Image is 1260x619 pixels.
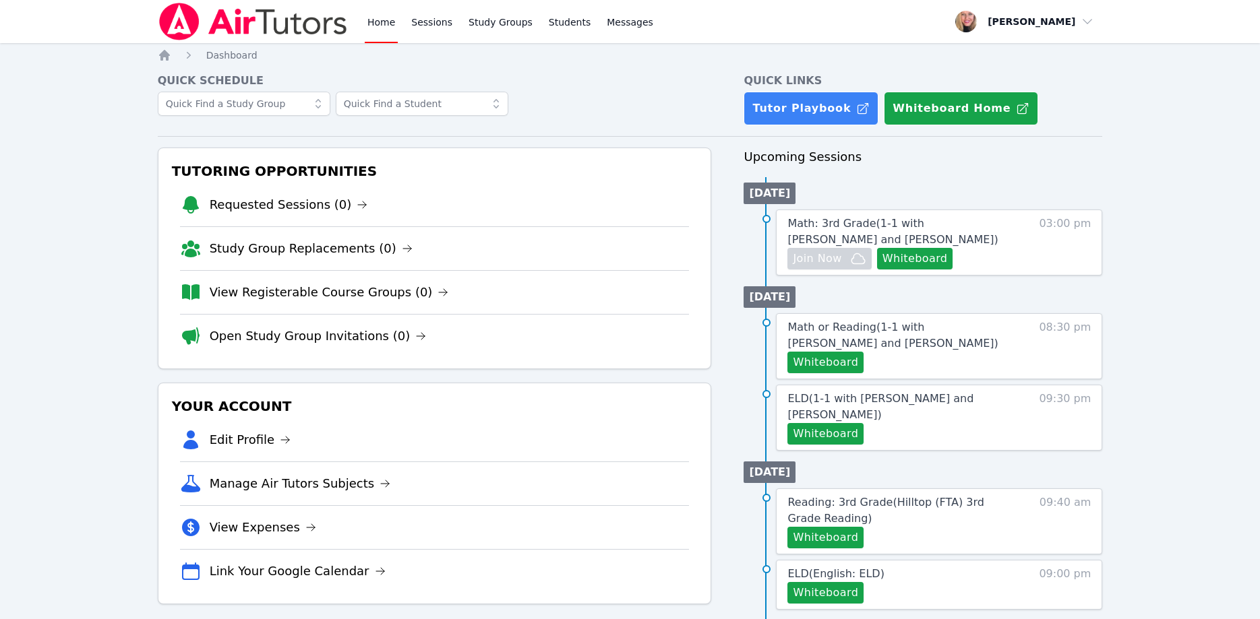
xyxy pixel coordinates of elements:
[744,92,878,125] a: Tutor Playbook
[210,474,391,493] a: Manage Air Tutors Subjects
[206,48,258,62] a: Dashboard
[210,562,386,581] a: Link Your Google Calendar
[1039,319,1091,373] span: 08:30 pm
[210,239,413,258] a: Study Group Replacements (0)
[1039,216,1091,269] span: 03:00 pm
[210,518,316,537] a: View Expenses
[787,582,864,604] button: Whiteboard
[787,319,1015,352] a: Math or Reading(1-1 with [PERSON_NAME] and [PERSON_NAME])
[787,216,1015,248] a: Math: 3rd Grade(1-1 with [PERSON_NAME] and [PERSON_NAME])
[787,392,973,421] span: ELD ( 1-1 with [PERSON_NAME] and [PERSON_NAME] )
[787,423,864,445] button: Whiteboard
[787,496,984,525] span: Reading: 3rd Grade ( Hilltop (FTA) 3rd Grade Reading )
[787,494,1015,527] a: Reading: 3rd Grade(Hilltop (FTA) 3rd Grade Reading)
[787,217,998,246] span: Math: 3rd Grade ( 1-1 with [PERSON_NAME] and [PERSON_NAME] )
[210,195,368,214] a: Requested Sessions (0)
[744,286,796,308] li: [DATE]
[793,251,841,267] span: Join Now
[787,391,1015,423] a: ELD(1-1 with [PERSON_NAME] and [PERSON_NAME])
[158,48,1103,62] nav: Breadcrumb
[787,321,998,350] span: Math or Reading ( 1-1 with [PERSON_NAME] and [PERSON_NAME] )
[169,159,700,183] h3: Tutoring Opportunities
[877,248,953,269] button: Whiteboard
[744,73,1102,89] h4: Quick Links
[206,50,258,61] span: Dashboard
[607,15,653,29] span: Messages
[1039,566,1091,604] span: 09:00 pm
[158,92,330,116] input: Quick Find a Study Group
[787,567,884,580] span: ELD ( English: ELD )
[884,92,1038,125] button: Whiteboard Home
[1039,391,1091,445] span: 09:30 pm
[787,352,864,373] button: Whiteboard
[158,73,712,89] h4: Quick Schedule
[169,394,700,418] h3: Your Account
[210,283,449,302] a: View Registerable Course Groups (0)
[787,248,871,269] button: Join Now
[210,327,427,346] a: Open Study Group Invitations (0)
[158,3,349,40] img: Air Tutors
[744,461,796,483] li: [DATE]
[1040,494,1091,548] span: 09:40 am
[336,92,508,116] input: Quick Find a Student
[787,527,864,548] button: Whiteboard
[787,566,884,582] a: ELD(English: ELD)
[210,430,291,449] a: Edit Profile
[744,183,796,204] li: [DATE]
[744,148,1102,166] h3: Upcoming Sessions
